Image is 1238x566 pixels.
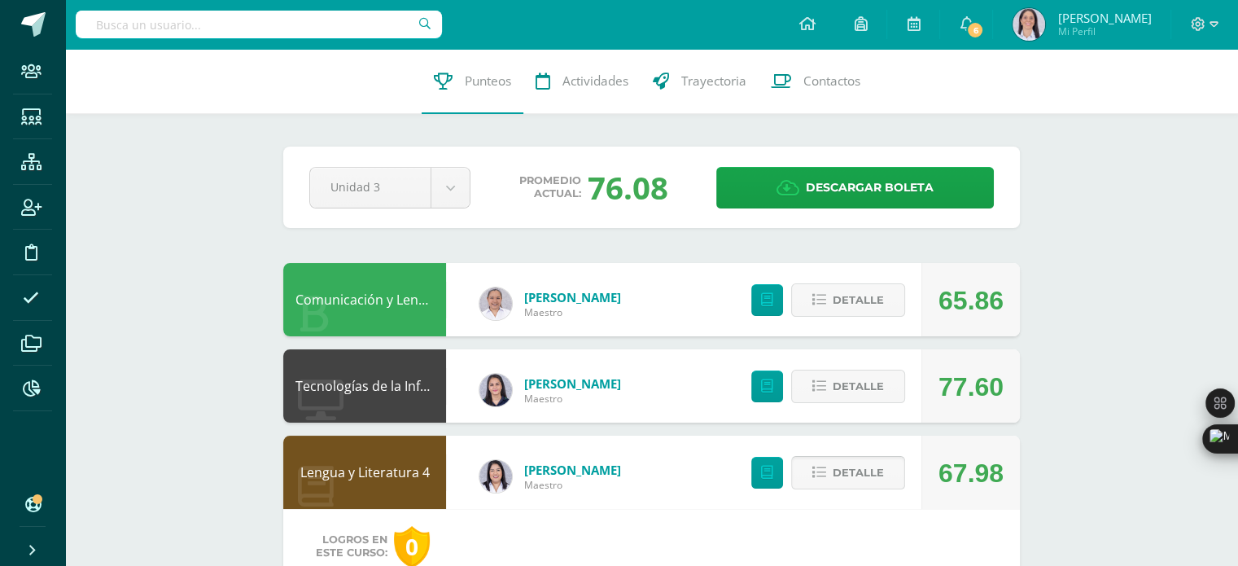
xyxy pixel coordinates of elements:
[681,72,746,90] span: Trayectoria
[283,349,446,423] div: Tecnologías de la Información y la Comunicación 4
[316,533,387,559] span: Logros en este curso:
[283,436,446,509] div: Lengua y Literatura 4
[295,377,605,395] a: Tecnologías de la Información y la Comunicación 4
[1013,8,1045,41] img: bbfa990b37c0eed124186d09f195a71c.png
[76,11,442,38] input: Busca un usuario...
[966,21,984,39] span: 6
[938,350,1004,423] div: 77.60
[479,374,512,406] img: dbcf09110664cdb6f63fe058abfafc14.png
[791,456,905,489] button: Detalle
[791,283,905,317] button: Detalle
[524,462,621,478] a: [PERSON_NAME]
[283,263,446,336] div: Comunicación y Lenguaje L3 Inglés 4
[716,167,994,208] a: Descargar boleta
[479,287,512,320] img: 04fbc0eeb5f5f8cf55eb7ff53337e28b.png
[1057,24,1151,38] span: Mi Perfil
[938,264,1004,337] div: 65.86
[524,375,621,392] a: [PERSON_NAME]
[523,49,641,114] a: Actividades
[759,49,873,114] a: Contactos
[524,305,621,319] span: Maestro
[479,460,512,493] img: fd1196377973db38ffd7ffd912a4bf7e.png
[524,392,621,406] span: Maestro
[938,437,1004,510] div: 67.98
[588,166,668,208] div: 76.08
[524,478,621,492] span: Maestro
[310,168,470,208] a: Unidad 3
[833,285,884,315] span: Detalle
[562,72,628,90] span: Actividades
[1057,10,1151,26] span: [PERSON_NAME]
[330,168,410,206] span: Unidad 3
[833,458,884,488] span: Detalle
[422,49,523,114] a: Punteos
[833,371,884,401] span: Detalle
[641,49,759,114] a: Trayectoria
[519,174,581,200] span: Promedio actual:
[524,289,621,305] a: [PERSON_NAME]
[806,168,934,208] span: Descargar boleta
[295,291,518,309] a: Comunicación y Lenguaje L3 Inglés 4
[791,370,905,403] button: Detalle
[803,72,860,90] span: Contactos
[465,72,511,90] span: Punteos
[300,463,430,481] a: Lengua y Literatura 4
